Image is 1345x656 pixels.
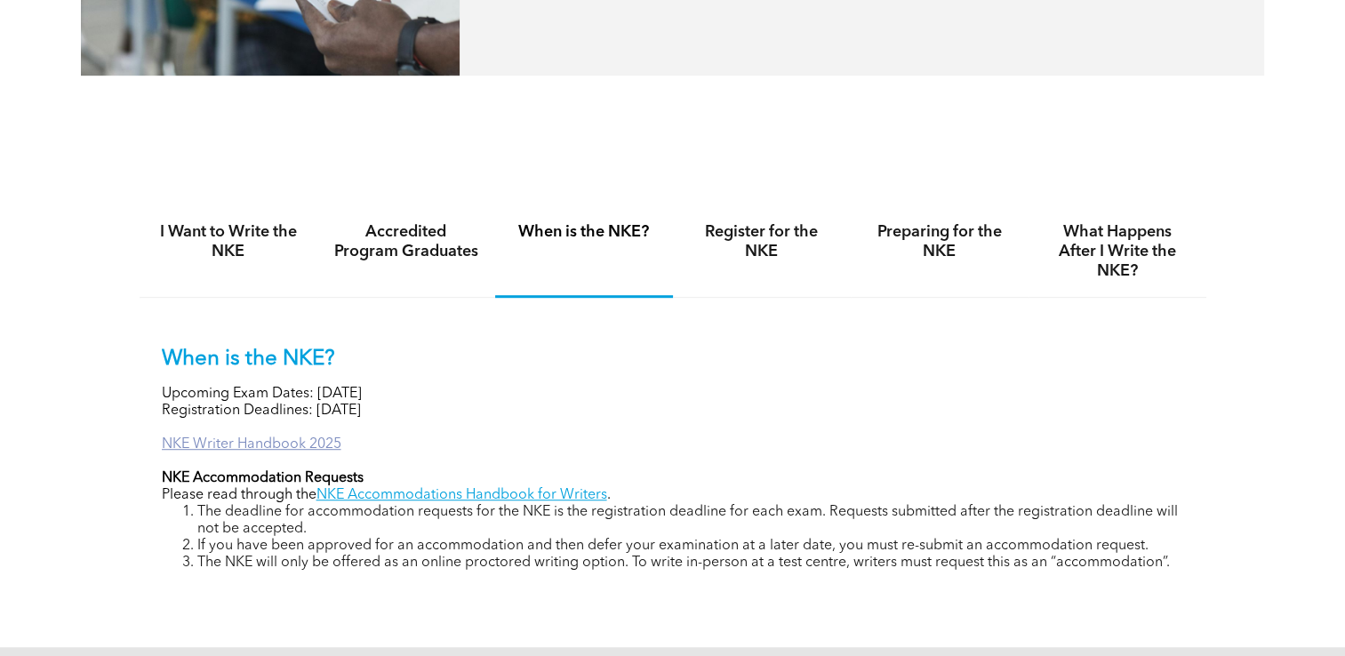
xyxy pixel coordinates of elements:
li: The deadline for accommodation requests for the NKE is the registration deadline for each exam. R... [197,504,1184,538]
h4: Accredited Program Graduates [333,222,479,261]
p: Please read through the . [162,487,1184,504]
h4: What Happens After I Write the NKE? [1045,222,1190,281]
h4: Preparing for the NKE [867,222,1013,261]
p: Registration Deadlines: [DATE] [162,403,1184,420]
a: NKE Accommodations Handbook for Writers [316,488,607,502]
p: When is the NKE? [162,347,1184,372]
h4: Register for the NKE [689,222,835,261]
a: NKE Writer Handbook 2025 [162,437,341,452]
li: If you have been approved for an accommodation and then defer your examination at a later date, y... [197,538,1184,555]
li: The NKE will only be offered as an online proctored writing option. To write in-person at a test ... [197,555,1184,572]
h4: When is the NKE? [511,222,657,242]
strong: NKE Accommodation Requests [162,471,364,485]
p: Upcoming Exam Dates: [DATE] [162,386,1184,403]
h4: I Want to Write the NKE [156,222,301,261]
